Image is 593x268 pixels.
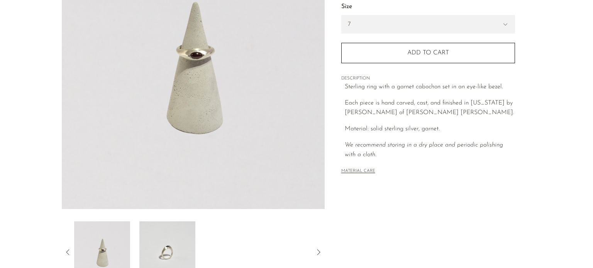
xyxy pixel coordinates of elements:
i: We recommend storing in a dry place and periodic polishing with a cloth. [345,142,503,158]
span: DESCRIPTION [341,75,515,82]
p: Sterling ring with a garnet cabochon set in an eye-like bezel. [345,82,515,92]
label: Size [341,2,515,12]
span: Add to cart [407,50,449,56]
button: Add to cart [341,43,515,63]
p: Material: solid sterling silver, garnet. [345,124,515,134]
button: MATERIAL CARE [341,169,375,174]
p: Each piece is hand carved, cast, and finished in [US_STATE] by [PERSON_NAME] of [PERSON_NAME] [PE... [345,98,515,118]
